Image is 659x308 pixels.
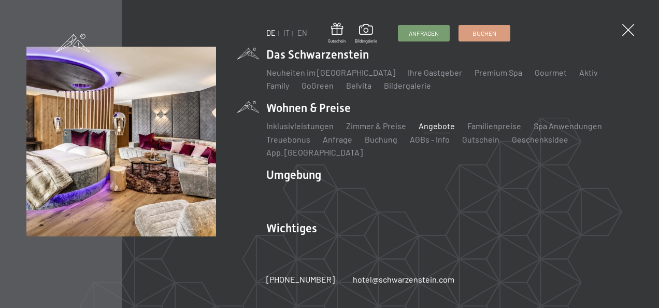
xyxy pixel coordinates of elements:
span: Anfragen [409,29,439,38]
a: Treuebonus [266,134,310,144]
a: Zimmer & Preise [346,121,406,131]
a: Familienpreise [467,121,521,131]
span: Gutschein [328,38,346,44]
a: Inklusivleistungen [266,121,334,131]
a: Buchen [459,25,510,41]
span: Bildergalerie [355,38,377,44]
a: Geschenksidee [512,134,568,144]
a: App. [GEOGRAPHIC_DATA] [266,147,363,157]
a: [PHONE_NUMBER] [266,274,335,285]
a: Premium Spa [475,67,522,77]
a: AGBs - Info [410,134,450,144]
a: Bildergalerie [355,24,377,44]
a: Gutschein [328,23,346,44]
a: Anfrage [323,134,352,144]
a: Ihre Gastgeber [408,67,462,77]
a: Gourmet [535,67,567,77]
span: Buchen [472,29,496,38]
a: IT [283,29,290,37]
a: Gutschein [462,134,499,144]
a: DE [266,29,276,37]
span: [PHONE_NUMBER] [266,274,335,284]
a: hotel@schwarzenstein.com [353,274,454,285]
a: Spa Anwendungen [534,121,602,131]
a: Aktiv [579,67,598,77]
a: GoGreen [302,80,334,90]
a: Buchung [365,134,397,144]
a: Neuheiten im [GEOGRAPHIC_DATA] [266,67,395,77]
a: EN [297,29,307,37]
a: Belvita [346,80,371,90]
a: Angebote [419,121,455,131]
a: Family [266,80,289,90]
a: Bildergalerie [384,80,431,90]
a: Anfragen [398,25,449,41]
